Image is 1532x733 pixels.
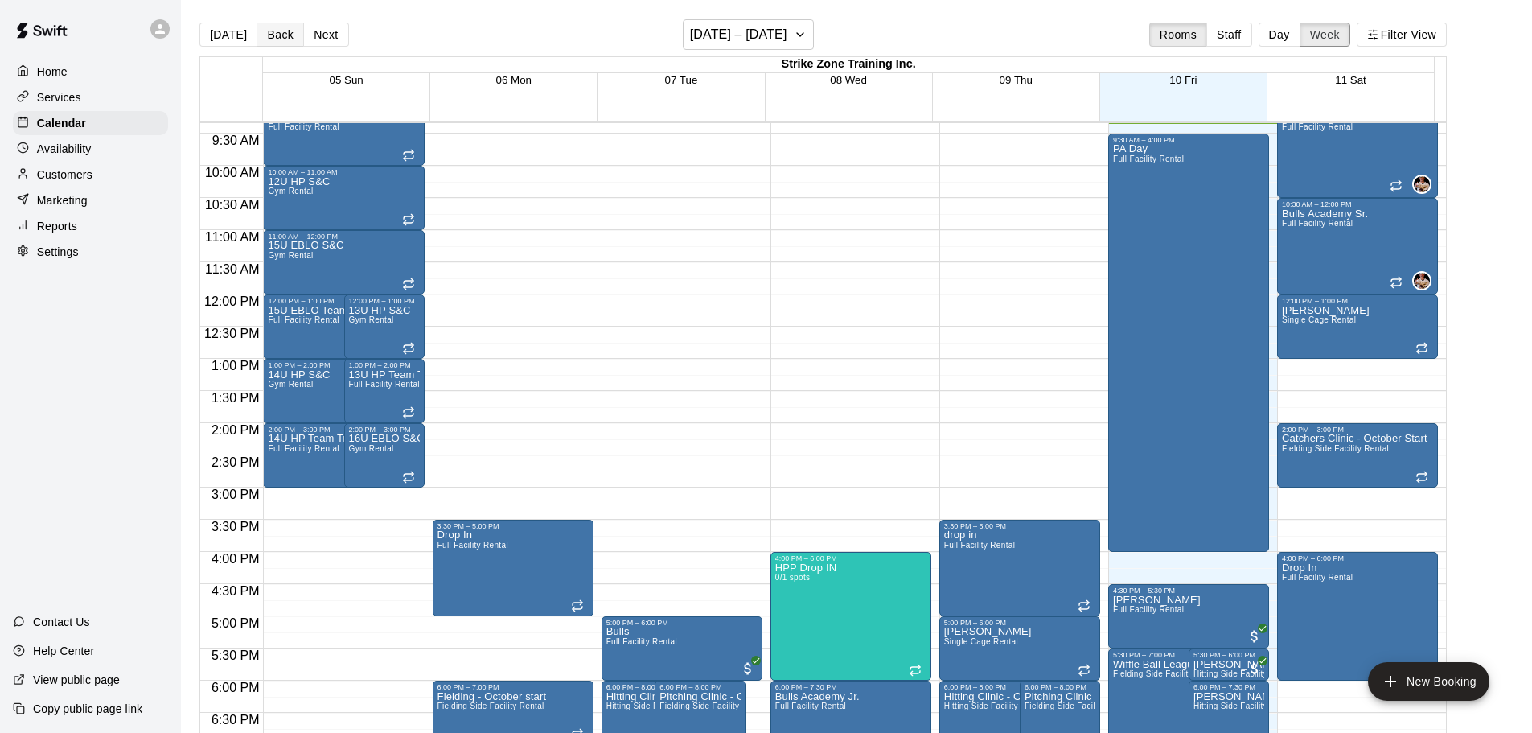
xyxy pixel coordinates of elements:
[1412,175,1431,194] div: Garrett Takamatsu
[1193,702,1295,710] span: Hitting Side Facility Rental
[1277,294,1438,359] div: 12:00 PM – 1:00 PM: Garrett
[268,380,313,389] span: Gym Rental
[13,188,168,212] div: Marketing
[263,57,1434,72] div: Strike Zone Training Inc.
[263,423,400,488] div: 2:00 PM – 3:00 PM: 14U HP Team Training
[344,359,425,423] div: 1:00 PM – 2:00 PM: 13U HP Team Training
[944,702,1045,710] span: Hitting Side Facility Rental
[1282,200,1433,208] div: 10:30 AM – 12:00 PM
[208,134,264,147] span: 9:30 AM
[402,278,415,290] span: Recurring event
[201,166,264,179] span: 10:00 AM
[433,520,593,616] div: 3:30 PM – 5:00 PM: Drop In
[268,251,313,260] span: Gym Rental
[1078,664,1090,677] span: Recurring event
[268,426,395,434] div: 2:00 PM – 3:00 PM
[740,661,756,677] span: All customers have paid
[268,315,339,324] span: Full Facility Rental
[263,230,424,294] div: 11:00 AM – 12:00 PM: 15U EBLO S&C
[775,683,926,691] div: 6:00 PM – 7:30 PM
[1149,23,1207,47] button: Rooms
[939,520,1100,616] div: 3:30 PM – 5:00 PM: drop in
[1357,23,1447,47] button: Filter View
[437,522,589,530] div: 3:30 PM – 5:00 PM
[1000,74,1033,86] span: 09 Thu
[13,111,168,135] div: Calendar
[1282,315,1356,324] span: Single Cage Rental
[33,614,90,630] p: Contact Us
[437,683,589,691] div: 6:00 PM – 7:00 PM
[1113,669,1220,678] span: Fielding Side Facility Rental
[207,423,264,437] span: 2:00 PM
[1414,273,1430,289] img: Garrett Takamatsu
[349,361,420,369] div: 1:00 PM – 2:00 PM
[268,168,419,176] div: 10:00 AM – 11:00 AM
[1259,23,1300,47] button: Day
[1025,683,1095,691] div: 6:00 PM – 8:00 PM
[1282,426,1433,434] div: 2:00 PM – 3:00 PM
[13,163,168,187] div: Customers
[1169,74,1197,86] button: 10 Fri
[349,297,420,305] div: 12:00 PM – 1:00 PM
[606,637,677,646] span: Full Facility Rental
[402,342,415,355] span: Recurring event
[1189,649,1269,681] div: 5:30 PM – 6:00 PM: Sromek
[659,702,766,710] span: Fielding Side Facility Rental
[1415,342,1428,355] span: Recurring event
[1282,573,1353,582] span: Full Facility Rental
[268,233,419,241] div: 11:00 AM – 12:00 PM
[1108,134,1269,552] div: 9:30 AM – 4:00 PM: PA Day
[1206,23,1252,47] button: Staff
[1277,552,1438,681] div: 4:00 PM – 6:00 PM: Drop In
[1282,444,1389,453] span: Fielding Side Facility Rental
[402,213,415,226] span: Recurring event
[606,683,688,691] div: 6:00 PM – 8:00 PM
[37,64,68,80] p: Home
[1419,271,1431,290] span: Garrett Takamatsu
[303,23,348,47] button: Next
[263,101,424,166] div: 9:00 AM – 10:00 AM: 12U HP Team Training
[1390,179,1403,192] span: Recurring event
[13,137,168,161] a: Availability
[770,552,931,681] div: 4:00 PM – 6:00 PM: HPP Drop IN
[268,187,313,196] span: Gym Rental
[665,74,698,86] button: 07 Tue
[263,359,400,423] div: 1:00 PM – 2:00 PM: 14U HP S&C
[207,391,264,405] span: 1:30 PM
[496,74,532,86] span: 06 Mon
[1113,136,1264,144] div: 9:30 AM – 4:00 PM
[1282,554,1433,562] div: 4:00 PM – 6:00 PM
[606,619,758,627] div: 5:00 PM – 6:00 PM
[13,240,168,264] a: Settings
[37,244,79,260] p: Settings
[200,294,263,308] span: 12:00 PM
[402,406,415,419] span: Recurring event
[602,616,762,681] div: 5:00 PM – 6:00 PM: Bulls
[402,471,415,484] span: Recurring event
[207,520,264,533] span: 3:30 PM
[207,552,264,566] span: 4:00 PM
[37,192,88,208] p: Marketing
[37,89,81,105] p: Services
[1025,702,1132,710] span: Fielding Side Facility Rental
[944,541,1015,550] span: Full Facility Rental
[1247,628,1263,644] span: All customers have paid
[199,23,257,47] button: [DATE]
[1108,584,1269,649] div: 4:30 PM – 5:30 PM: Sromek
[349,380,420,389] span: Full Facility Rental
[830,74,867,86] button: 08 Wed
[349,426,420,434] div: 2:00 PM – 3:00 PM
[330,74,363,86] button: 05 Sun
[207,359,264,373] span: 1:00 PM
[1193,683,1264,691] div: 6:00 PM – 7:30 PM
[571,599,584,612] span: Recurring event
[1113,154,1184,163] span: Full Facility Rental
[13,60,168,84] a: Home
[37,167,92,183] p: Customers
[1193,651,1264,659] div: 5:30 PM – 6:00 PM
[349,315,394,324] span: Gym Rental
